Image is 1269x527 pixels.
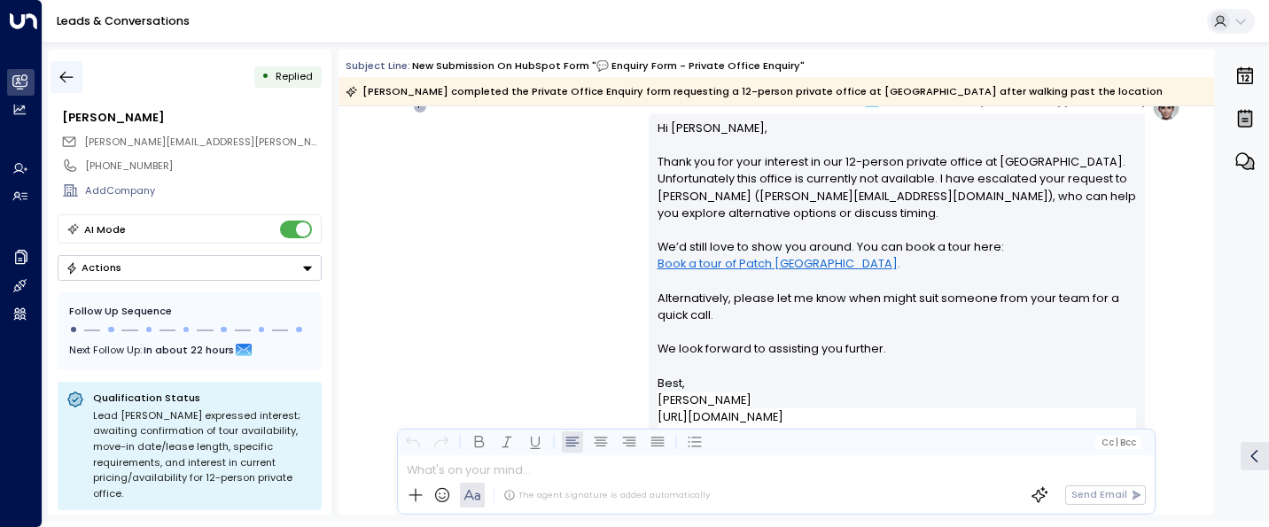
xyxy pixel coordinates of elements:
a: Book a tour of Patch [GEOGRAPHIC_DATA] [658,255,898,272]
span: | [1116,438,1118,447]
button: Redo [431,431,452,453]
div: AddCompany [85,183,321,198]
span: Best, [658,375,685,391]
a: Leads & Conversations [57,13,190,28]
span: Cc Bcc [1102,438,1136,447]
div: New submission on HubSpot Form "💬 Enquiry Form - Private Office Enquiry" [412,58,805,74]
a: [URL][DOMAIN_NAME] [658,408,783,425]
div: Button group with a nested menu [58,255,322,281]
div: The agent signature is added automatically [503,489,710,501]
div: [PERSON_NAME] [62,109,321,126]
div: • [261,64,269,89]
div: Next Follow Up: [69,340,310,360]
div: AI Mode [84,221,126,238]
button: Cc|Bcc [1095,436,1141,449]
p: Qualification Status [93,391,313,405]
div: [PHONE_NUMBER] [85,159,321,174]
span: sean.barrett@fineandcountry.com [84,135,322,150]
span: [PERSON_NAME][EMAIL_ADDRESS][PERSON_NAME][DOMAIN_NAME] [84,135,420,149]
span: Replied [276,69,313,83]
div: Follow Up Sequence [69,304,310,319]
div: Lead [PERSON_NAME] expressed interest; awaiting confirmation of tour availability, move-in date/l... [93,408,313,502]
div: [PERSON_NAME] completed the Private Office Enquiry form requesting a 12-person private office at ... [346,82,1163,100]
span: In about 22 hours [144,340,234,360]
span: [PERSON_NAME] [658,392,751,407]
span: Subject Line: [346,58,410,73]
button: Undo [402,431,424,453]
div: Actions [66,261,121,274]
p: Hi [PERSON_NAME], Thank you for your interest in our 12-person private office at [GEOGRAPHIC_DATA... [658,120,1137,375]
img: profile-logo.png [1152,93,1180,121]
button: Actions [58,255,322,281]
